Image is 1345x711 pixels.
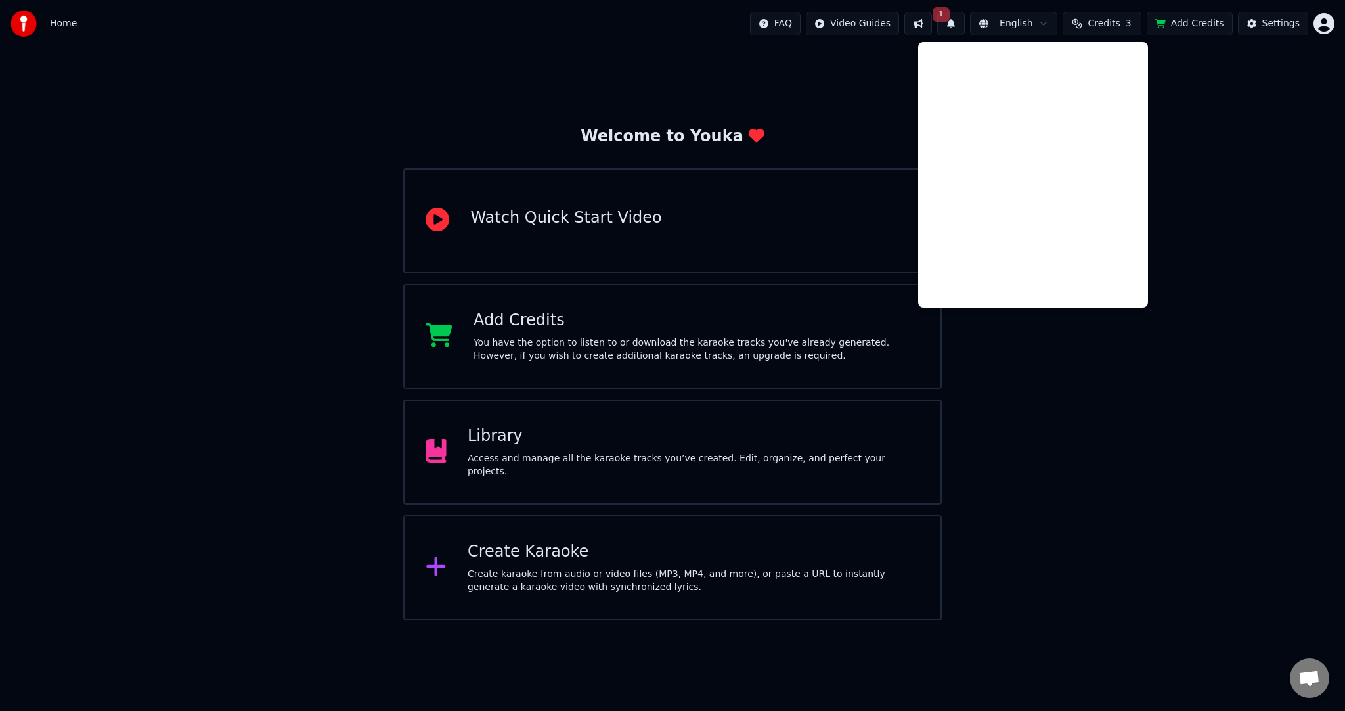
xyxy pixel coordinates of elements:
img: youka [11,11,37,37]
button: FAQ [750,12,801,35]
div: Watch Quick Start Video [470,208,661,229]
button: Video Guides [806,12,899,35]
span: Credits [1088,17,1120,30]
nav: breadcrumb [50,17,77,30]
button: Credits3 [1063,12,1141,35]
div: Create karaoke from audio or video files (MP3, MP4, and more), or paste a URL to instantly genera... [468,568,919,594]
button: Add Credits [1147,12,1233,35]
span: 3 [1126,17,1132,30]
div: Welcome to Youka [581,126,764,147]
div: Access and manage all the karaoke tracks you’ve created. Edit, organize, and perfect your projects. [468,452,919,478]
div: Settings [1262,17,1300,30]
span: Home [50,17,77,30]
div: Open chat [1290,658,1329,698]
span: 1 [933,7,950,22]
button: 1 [937,12,965,35]
div: Create Karaoke [468,541,919,562]
button: Settings [1238,12,1308,35]
div: Add Credits [474,310,919,331]
div: You have the option to listen to or download the karaoke tracks you've already generated. However... [474,336,919,363]
div: Library [468,426,919,447]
